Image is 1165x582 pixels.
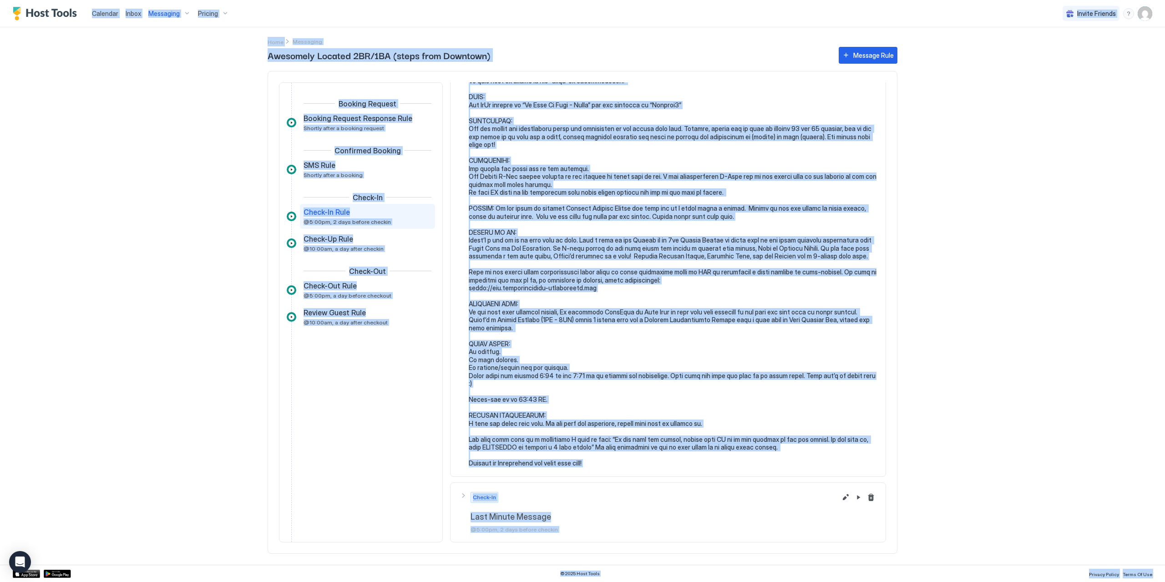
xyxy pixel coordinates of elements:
span: Shortly after a booking [304,172,363,178]
span: Calendar [92,10,118,17]
span: Terms Of Use [1123,572,1152,577]
span: @5:00pm, 2 days before checkin [471,526,836,533]
span: @10:00am, a day after checkin [304,245,384,252]
span: Booking Request Response Rule [304,114,412,123]
div: User profile [1138,6,1152,21]
span: Confirmed Booking [334,146,401,155]
span: @5:00pm, a day before checkout [304,292,391,299]
a: App Store [13,570,40,578]
span: SMS Rule [304,161,335,170]
div: menu [1123,8,1134,19]
div: Message Rule [853,51,894,60]
button: Delete message rule [866,492,876,503]
div: Breadcrumb [268,37,284,46]
span: Check-Out Rule [304,281,357,290]
span: Inbox [126,10,141,17]
span: Messaging [148,10,180,18]
span: © 2025 Host Tools [560,571,600,577]
a: Terms Of Use [1123,569,1152,578]
a: Host Tools Logo [13,7,81,20]
button: Check-InLast Minute Message@5:00pm, 2 days before checkinEdit message rulePause Message RuleDelet... [451,483,886,542]
span: Check-In [473,493,496,501]
span: @10:00am, a day after checkout [304,319,388,326]
span: Home [268,39,284,46]
span: Check-In [353,193,383,202]
a: Privacy Policy [1089,569,1119,578]
button: Edit message rule [840,492,851,503]
a: Home [268,37,284,46]
a: Calendar [92,9,118,18]
span: Breadcrumb [293,38,322,45]
span: Check-In Rule [304,207,350,217]
span: Booking Request [339,99,396,108]
a: Inbox [126,9,141,18]
span: Privacy Policy [1089,572,1119,577]
span: Last Minute Message [471,512,836,522]
span: Invite Friends [1077,10,1116,18]
span: @5:00pm, 2 days before checkin [304,218,391,225]
a: Google Play Store [44,570,71,578]
span: Shortly after a booking request [304,125,384,132]
span: Awesomely Located 2BR/1BA (steps from Downtown) [268,48,830,62]
button: Pause Message Rule [853,492,864,503]
span: Pricing [198,10,218,18]
span: Check-Out [349,267,386,276]
button: Message Rule [839,47,897,64]
span: Review Guest Rule [304,308,366,317]
div: Open Intercom Messenger [9,551,31,573]
span: Check-Up Rule [304,234,353,243]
